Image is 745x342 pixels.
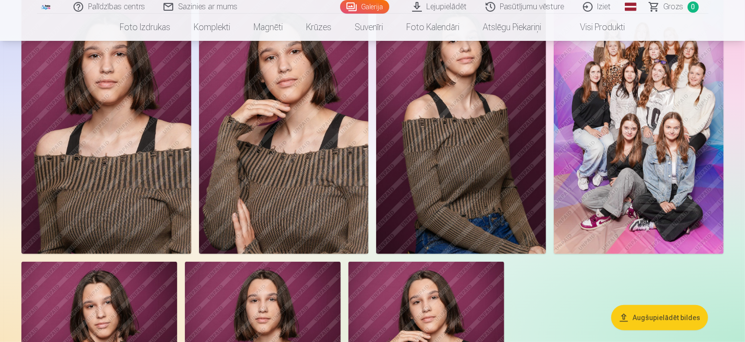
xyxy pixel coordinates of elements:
a: Visi produkti [553,14,637,41]
img: /fa1 [41,4,52,10]
button: Augšupielādēt bildes [611,305,708,330]
a: Atslēgu piekariņi [472,14,553,41]
a: Magnēti [242,14,295,41]
a: Komplekti [182,14,242,41]
a: Krūzes [295,14,344,41]
a: Foto izdrukas [109,14,182,41]
span: Grozs [664,1,684,13]
a: Suvenīri [344,14,395,41]
span: 0 [688,1,699,13]
a: Foto kalendāri [395,14,472,41]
